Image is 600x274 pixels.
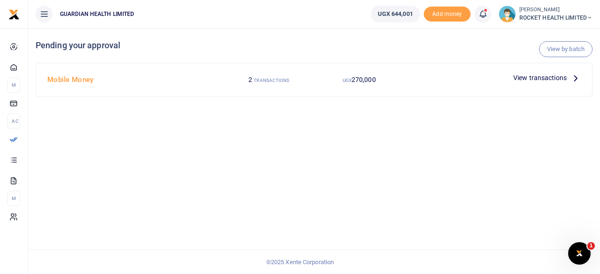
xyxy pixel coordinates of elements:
li: M [7,77,20,93]
a: Add money [424,10,471,17]
h4: Pending your approval [36,40,592,51]
span: 270,000 [352,76,376,83]
span: 2 [248,76,252,83]
span: UGX 644,001 [378,9,413,19]
span: View transactions [513,73,567,83]
span: GUARDIAN HEALTH LIMITED [56,10,138,18]
a: UGX 644,001 [371,6,420,22]
li: M [7,191,20,206]
a: logo-small logo-large logo-large [8,10,20,17]
li: Wallet ballance [367,6,424,22]
a: profile-user [PERSON_NAME] ROCKET HEALTH LIMITED [499,6,592,22]
img: profile-user [499,6,516,22]
li: Toup your wallet [424,7,471,22]
small: [PERSON_NAME] [519,6,592,14]
a: View by batch [539,41,592,57]
span: ROCKET HEALTH LIMITED [519,14,592,22]
small: TRANSACTIONS [254,78,289,83]
iframe: Intercom live chat [568,242,591,265]
span: 1 [587,242,595,250]
h4: Mobile Money [47,74,220,85]
span: Add money [424,7,471,22]
img: logo-small [8,9,20,20]
small: UGX [343,78,352,83]
li: Ac [7,113,20,129]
